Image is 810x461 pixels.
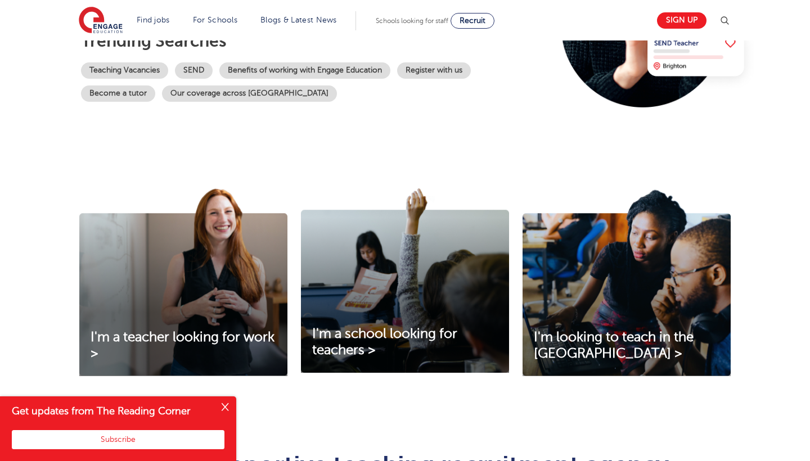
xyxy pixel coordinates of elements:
[12,430,224,449] button: Subscribe
[460,16,485,25] span: Recruit
[137,16,170,24] a: Find jobs
[376,17,448,25] span: Schools looking for staff
[260,16,337,24] a: Blogs & Latest News
[523,329,731,362] a: I'm looking to teach in the [GEOGRAPHIC_DATA] >
[219,62,390,79] a: Benefits of working with Engage Education
[534,329,694,361] span: I'm looking to teach in the [GEOGRAPHIC_DATA] >
[214,396,236,419] button: Close
[91,329,274,361] span: I'm a teacher looking for work >
[523,188,731,376] img: I'm looking to teach in the UK
[79,7,123,35] img: Engage Education
[175,62,213,79] a: SEND
[451,13,494,29] a: Recruit
[12,404,213,418] h4: Get updates from The Reading Corner
[301,326,509,359] a: I'm a school looking for teachers >
[193,16,237,24] a: For Schools
[79,329,287,362] a: I'm a teacher looking for work >
[397,62,471,79] a: Register with us
[79,188,287,376] img: I'm a teacher looking for work
[312,326,457,358] span: I'm a school looking for teachers >
[162,85,337,102] a: Our coverage across [GEOGRAPHIC_DATA]
[81,62,168,79] a: Teaching Vacancies
[81,85,155,102] a: Become a tutor
[301,188,509,373] img: I'm a school looking for teachers
[657,12,706,29] a: Sign up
